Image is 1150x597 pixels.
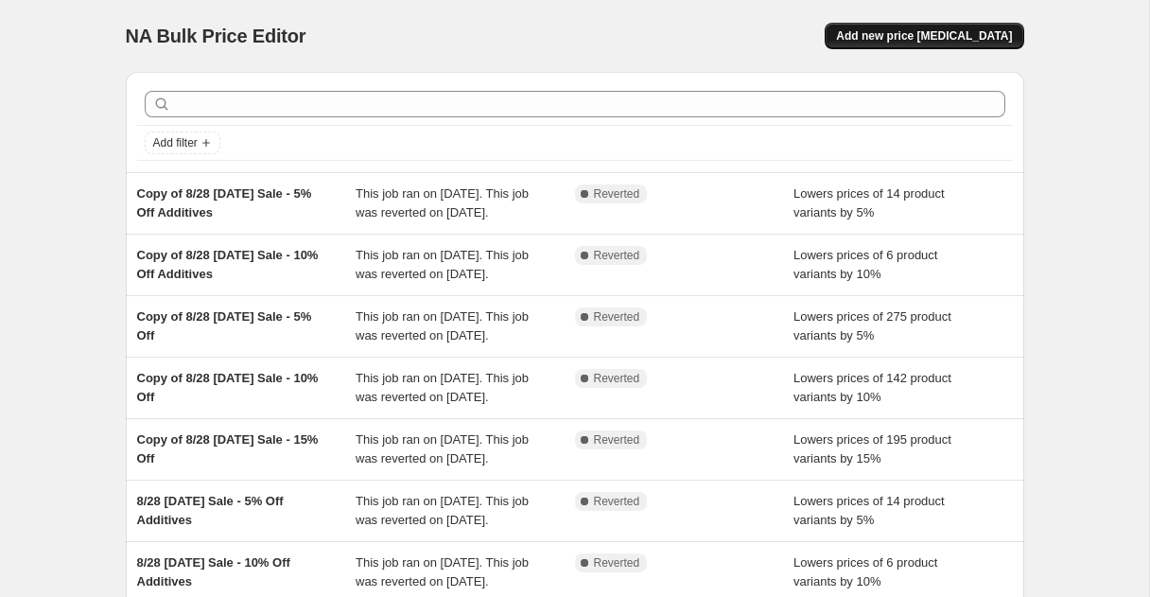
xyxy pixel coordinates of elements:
[137,432,319,465] span: Copy of 8/28 [DATE] Sale - 15% Off
[356,248,529,281] span: This job ran on [DATE]. This job was reverted on [DATE].
[137,494,284,527] span: 8/28 [DATE] Sale - 5% Off Additives
[153,135,198,150] span: Add filter
[594,371,640,386] span: Reverted
[356,432,529,465] span: This job ran on [DATE]. This job was reverted on [DATE].
[137,371,319,404] span: Copy of 8/28 [DATE] Sale - 10% Off
[793,186,945,219] span: Lowers prices of 14 product variants by 5%
[793,432,951,465] span: Lowers prices of 195 product variants by 15%
[137,555,290,588] span: 8/28 [DATE] Sale - 10% Off Additives
[356,555,529,588] span: This job ran on [DATE]. This job was reverted on [DATE].
[793,494,945,527] span: Lowers prices of 14 product variants by 5%
[137,186,312,219] span: Copy of 8/28 [DATE] Sale - 5% Off Additives
[594,555,640,571] span: Reverted
[594,248,640,263] span: Reverted
[793,248,937,281] span: Lowers prices of 6 product variants by 10%
[356,186,529,219] span: This job ran on [DATE]. This job was reverted on [DATE].
[825,23,1023,49] button: Add new price [MEDICAL_DATA]
[137,309,312,342] span: Copy of 8/28 [DATE] Sale - 5% Off
[356,371,529,404] span: This job ran on [DATE]. This job was reverted on [DATE].
[836,28,1012,44] span: Add new price [MEDICAL_DATA]
[356,494,529,527] span: This job ran on [DATE]. This job was reverted on [DATE].
[793,309,951,342] span: Lowers prices of 275 product variants by 5%
[793,371,951,404] span: Lowers prices of 142 product variants by 10%
[356,309,529,342] span: This job ran on [DATE]. This job was reverted on [DATE].
[145,132,220,154] button: Add filter
[594,432,640,448] span: Reverted
[594,494,640,509] span: Reverted
[126,26,306,46] span: NA Bulk Price Editor
[594,186,640,202] span: Reverted
[137,248,319,281] span: Copy of 8/28 [DATE] Sale - 10% Off Additives
[793,555,937,588] span: Lowers prices of 6 product variants by 10%
[594,309,640,325] span: Reverted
